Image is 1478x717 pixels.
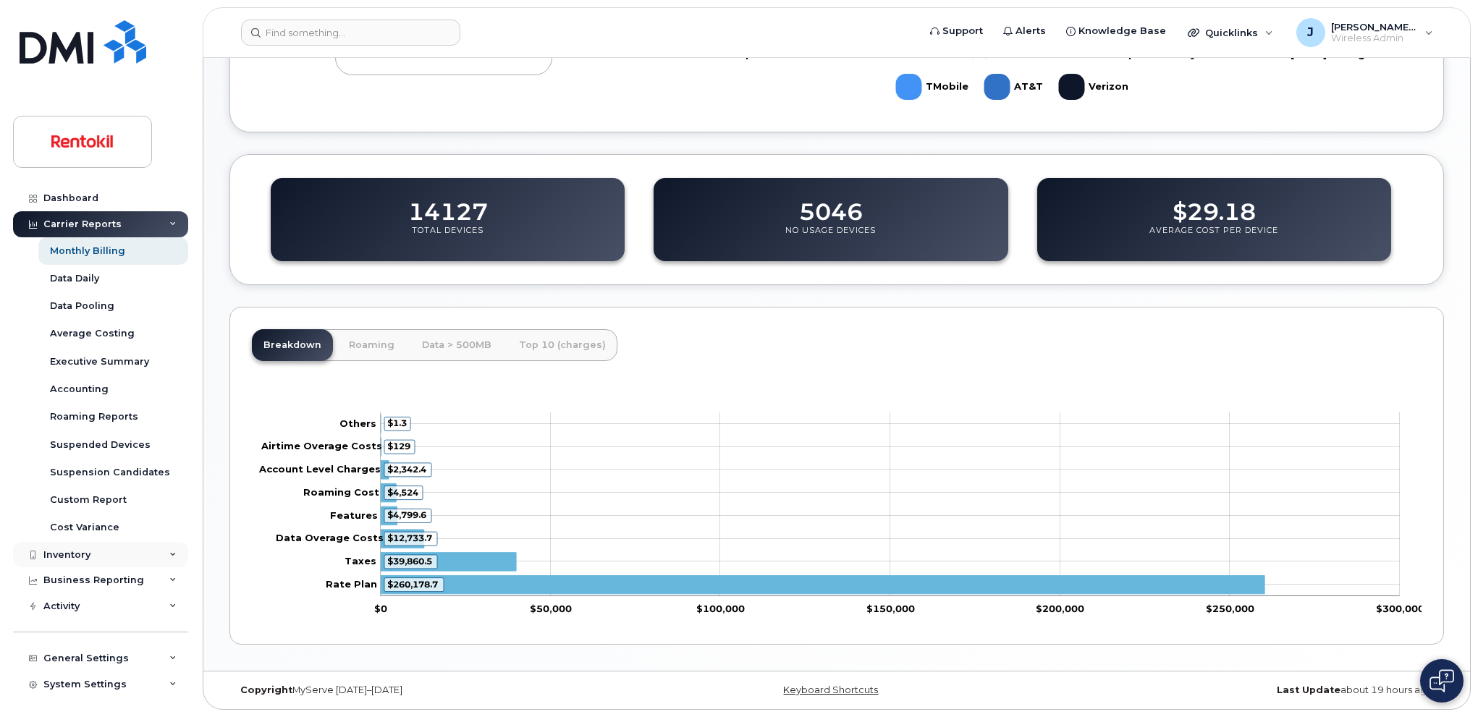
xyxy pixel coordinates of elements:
[337,329,406,361] a: Roaming
[900,48,921,59] tspan: Dec
[258,463,381,475] tspan: Account Level Charges
[1331,33,1418,44] span: Wireless Admin
[408,184,488,225] dd: 14127
[387,441,410,451] tspan: $129
[387,555,432,566] tspan: $39,860.5
[785,225,876,251] p: No Usage Devices
[1344,48,1366,59] tspan: Aug
[326,577,377,589] tspan: Rate Plan
[374,602,387,614] tspan: $0
[261,440,382,451] tspan: Airtime Overage Costs
[896,68,970,106] g: TMobile
[844,48,864,59] tspan: Nov
[1036,602,1084,614] tspan: $200,000
[330,509,378,520] tspan: Features
[1015,24,1046,38] span: Alerts
[1059,68,1131,106] g: Verizon
[276,532,384,543] tspan: Data Overage Costs
[258,412,1424,614] g: Chart
[1175,48,1196,59] tspan: May
[789,48,808,59] tspan: Oct
[1233,48,1251,59] tspan: Jun
[339,417,376,428] tspan: Others
[1011,48,1031,59] tspan: Feb
[1277,684,1340,695] strong: Last Update
[387,533,432,543] tspan: $12,733.7
[1331,21,1418,33] span: [PERSON_NAME].[PERSON_NAME]
[241,20,460,46] input: Find something...
[942,24,983,38] span: Support
[732,48,753,59] tspan: Sep
[410,329,503,361] a: Data > 500MB
[799,184,863,225] dd: 5046
[1307,24,1314,41] span: J
[1120,48,1140,59] tspan: Apr
[1039,684,1444,696] div: about 19 hours ago
[387,509,426,520] tspan: $4,799.6
[1291,48,1327,59] tspan: [DATE]
[896,68,1131,106] g: Legend
[1173,184,1256,225] dd: $29.18
[993,17,1056,46] a: Alerts
[412,225,483,251] p: Total Devices
[387,578,438,589] tspan: $260,178.7
[345,555,376,567] tspan: Taxes
[1178,18,1283,47] div: Quicklinks
[381,415,1264,594] g: Series
[1376,602,1424,614] tspan: $300,000
[1286,18,1443,47] div: jean.sepulveda
[387,417,407,428] tspan: $1.3
[387,486,418,497] tspan: $4,524
[387,463,426,474] tspan: $2,342.4
[1056,17,1176,46] a: Knowledge Base
[252,329,333,361] a: Breakdown
[240,684,292,695] strong: Copyright
[1430,669,1454,692] img: Open chat
[920,17,993,46] a: Support
[1206,602,1254,614] tspan: $250,000
[1065,48,1084,59] tspan: Mar
[229,684,634,696] div: MyServe [DATE]–[DATE]
[530,602,572,614] tspan: $50,000
[866,602,915,614] tspan: $150,000
[943,48,990,59] tspan: Jan 2025
[696,602,745,614] tspan: $100,000
[507,329,617,361] a: Top 10 (charges)
[1078,24,1166,38] span: Knowledge Base
[984,68,1044,106] g: AT&T
[1205,27,1258,38] span: Quicklinks
[783,684,878,695] a: Keyboard Shortcuts
[1149,225,1278,251] p: Average Cost Per Device
[303,485,379,497] tspan: Roaming Cost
